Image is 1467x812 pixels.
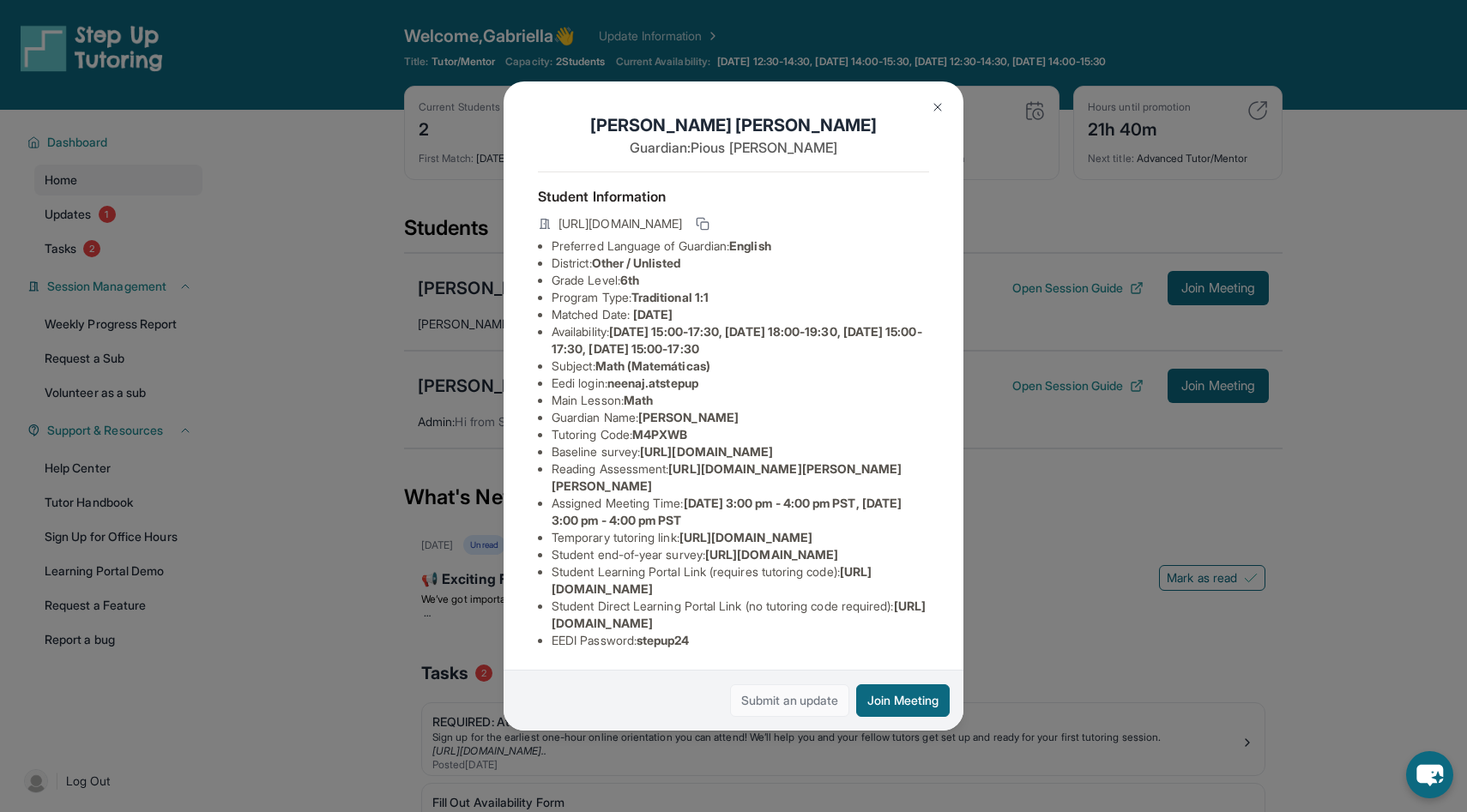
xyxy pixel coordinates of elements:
li: Assigned Meeting Time : [552,495,929,529]
button: Copy link [692,214,713,234]
li: Main Lesson : [552,392,929,409]
h4: Student Information [538,186,929,207]
a: Submit an update [730,684,849,717]
span: Math (Matemáticas) [595,358,710,373]
button: Join Meeting [856,684,950,717]
span: [URL][DOMAIN_NAME] [640,444,773,459]
li: Guardian Name : [552,409,929,426]
img: Close Icon [931,100,945,114]
span: Traditional 1:1 [631,290,709,304]
li: Preferred Language of Guardian: [552,238,929,255]
span: [PERSON_NAME] [638,410,739,424]
li: Student Learning Portal Link (requires tutoring code) : [552,563,929,598]
li: Program Type: [552,289,929,306]
span: neenaj.atstepup [607,376,698,390]
span: Math [624,393,653,407]
li: Matched Date: [552,306,929,323]
span: English [729,238,771,253]
li: District: [552,255,929,272]
li: Subject : [552,358,929,375]
span: [URL][DOMAIN_NAME] [679,530,812,544]
span: [DATE] 15:00-17:30, [DATE] 18:00-19:30, [DATE] 15:00-17:30, [DATE] 15:00-17:30 [552,324,922,356]
li: Student Direct Learning Portal Link (no tutoring code required) : [552,598,929,632]
span: stepup24 [637,633,690,647]
span: [DATE] 3:00 pm - 4:00 pm PST, [DATE] 3:00 pm - 4:00 pm PST [552,496,902,527]
span: M4PXWB [632,427,687,442]
li: Eedi login : [552,375,929,392]
span: [URL][DOMAIN_NAME] [705,547,838,562]
span: Other / Unlisted [592,256,680,270]
li: Reading Assessment : [552,460,929,495]
li: EEDI Password : [552,632,929,649]
li: Temporary tutoring link : [552,529,929,546]
li: Grade Level: [552,272,929,289]
span: [URL][DOMAIN_NAME] [558,215,682,232]
button: chat-button [1406,751,1453,798]
li: Baseline survey : [552,443,929,460]
h1: [PERSON_NAME] [PERSON_NAME] [538,113,929,137]
li: Tutoring Code : [552,426,929,443]
li: Student end-of-year survey : [552,546,929,563]
p: Guardian: Pious [PERSON_NAME] [538,137,929,158]
li: Availability: [552,323,929,358]
span: [URL][DOMAIN_NAME][PERSON_NAME][PERSON_NAME] [552,461,903,493]
span: 6th [620,273,639,287]
span: [DATE] [633,307,673,322]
